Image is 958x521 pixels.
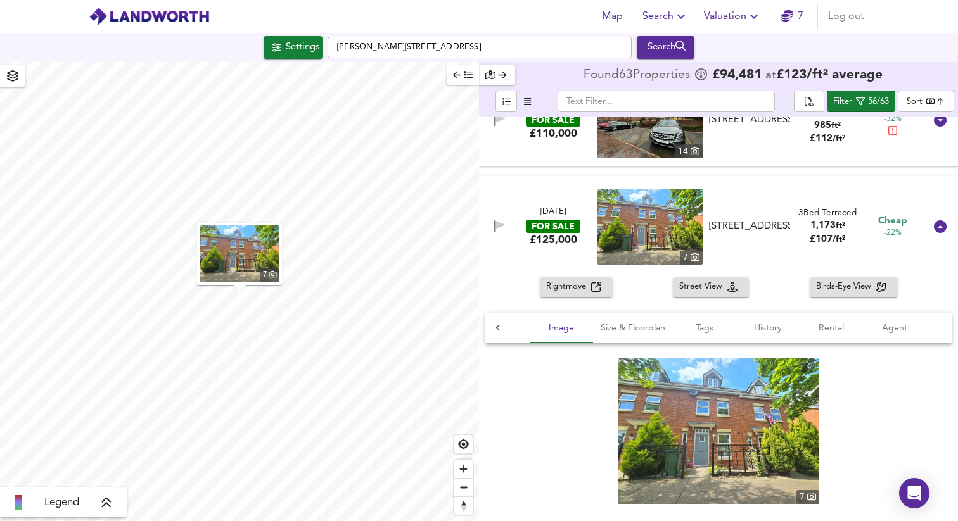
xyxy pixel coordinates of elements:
[673,277,749,297] button: Street View
[744,320,792,336] span: History
[810,221,836,230] span: 1,173
[899,478,929,508] div: Open Intercom Messenger
[264,36,323,59] button: Settings
[89,7,210,26] img: logo
[833,135,845,143] span: / ft²
[200,225,279,282] a: property thumbnail 7
[933,219,948,234] svg: Show Details
[597,8,627,25] span: Map
[828,8,864,25] span: Log out
[907,96,923,108] div: Sort
[836,222,845,230] span: ft²
[264,36,323,59] div: Click to configure Search Settings
[772,4,812,29] button: 7
[637,36,694,59] button: Search
[816,280,876,294] span: Birds-Eye View
[704,8,762,25] span: Valuation
[530,127,577,141] div: £110,000
[597,82,703,158] a: property thumbnail 14
[526,220,580,233] div: FOR SALE
[540,277,613,297] button: Rightmove
[871,320,919,336] span: Agent
[765,70,776,82] span: at
[884,114,902,125] span: -32%
[878,215,907,228] span: Cheap
[197,223,283,285] button: property thumbnail 7
[709,113,790,127] div: [STREET_ADDRESS]
[704,220,795,233] div: Orkney Way, Thornaby, Stockton-On-Tees
[794,91,824,112] div: split button
[597,189,703,265] img: property thumbnail
[810,277,898,297] button: Birds-Eye View
[827,91,895,112] button: Filter56/63
[807,320,855,336] span: Rental
[540,206,566,218] div: [DATE]
[814,121,831,130] span: 985
[454,478,473,496] button: Zoom out
[675,144,703,158] div: 14
[933,113,948,128] svg: Show Details
[479,75,958,166] div: FOR SALE£110,000 property thumbnail 14 [STREET_ADDRESS]3Bed Semi-Detached985ft²£112/ft² -32%
[637,36,694,59] div: Run Your Search
[699,4,767,29] button: Valuation
[200,225,279,282] img: property thumbnail
[454,435,473,453] button: Find my location
[810,235,845,244] span: £ 107
[546,280,591,294] span: Rightmove
[680,251,703,265] div: 7
[558,91,775,112] input: Text Filter...
[618,358,819,504] img: property thumbnail
[592,4,632,29] button: Map
[260,268,279,282] div: 7
[454,460,473,478] button: Zoom in
[823,4,869,29] button: Log out
[776,68,883,82] span: £ 123 / ft² average
[526,113,580,127] div: FOR SALE
[640,39,691,56] div: Search
[868,95,889,110] div: 56/63
[781,8,803,25] a: 7
[597,189,703,265] a: property thumbnail 7
[798,207,857,219] div: 3 Bed Terraced
[810,134,845,144] span: £ 112
[454,479,473,496] span: Zoom out
[898,91,954,112] div: Sort
[479,176,958,277] div: [DATE]FOR SALE£125,000 property thumbnail 7 [STREET_ADDRESS]3Bed Terraced1,173ft²£107/ft² Cheap-22%
[597,82,703,158] img: property thumbnail
[642,8,689,25] span: Search
[584,69,693,82] div: Found 63 Propert ies
[618,358,819,504] a: property thumbnail 7
[328,37,632,58] input: Enter a location...
[796,490,819,504] div: 7
[601,320,665,336] span: Size & Floorplan
[709,220,790,233] div: [STREET_ADDRESS]
[884,228,902,239] span: -22%
[286,39,319,56] div: Settings
[833,95,852,110] div: Filter
[637,4,694,29] button: Search
[831,122,841,130] span: ft²
[454,496,473,515] button: Reset bearing to north
[679,280,727,294] span: Street View
[44,495,79,510] span: Legend
[704,113,795,127] div: Anchorage Mews, Thornaby, Stockton-On-Tees, TS17 6BG
[680,320,729,336] span: Tags
[712,69,762,82] span: £ 94,481
[833,235,845,244] span: / ft²
[537,320,585,336] span: Image
[530,233,577,247] div: £125,000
